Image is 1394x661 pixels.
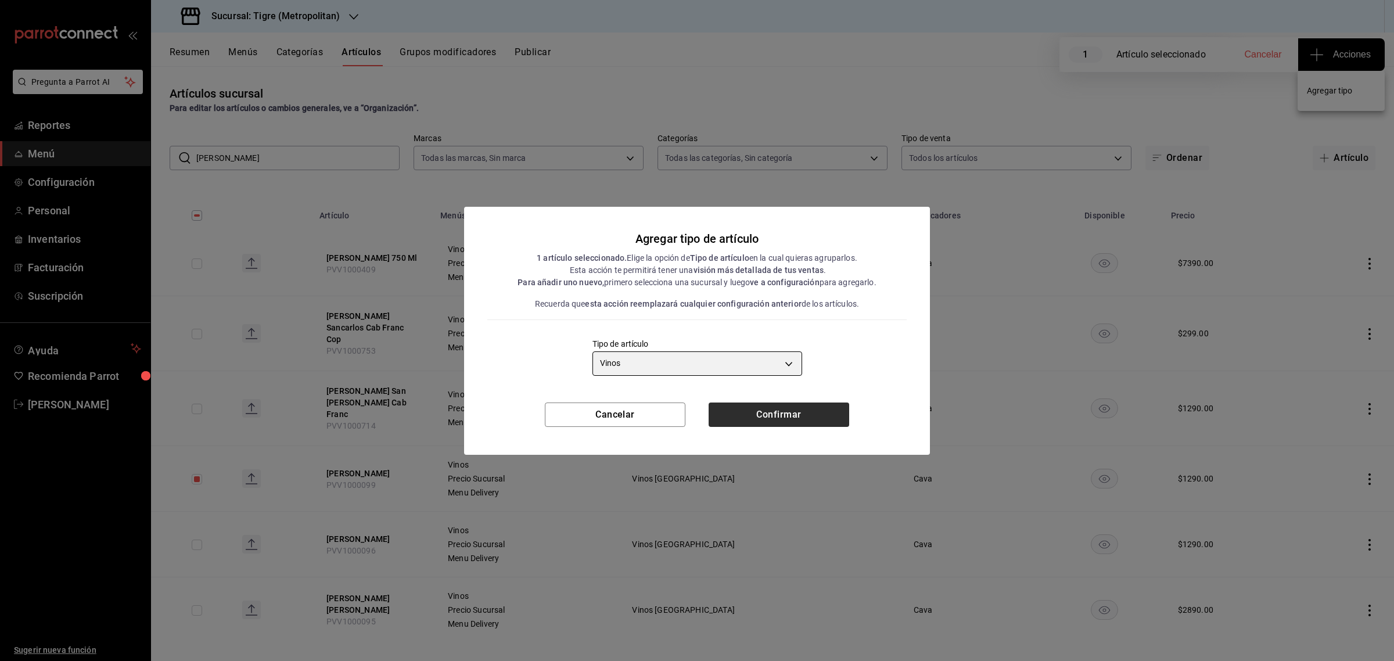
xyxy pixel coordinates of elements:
strong: Para añadir uno nuevo, [518,278,604,287]
strong: ve a configuración [750,278,819,287]
div: primero selecciona una sucursal y luego para agregarlo. [518,276,876,289]
div: Elige la opción de en la cual quieras agruparlos. Esta acción te permitirá tener una . [518,252,876,276]
div: Recuerda que de los artículos. [518,298,876,310]
button: Cancelar [545,403,685,427]
div: Vinos [592,351,802,376]
strong: 1 artículo seleccionado. [537,253,627,263]
strong: Tipo de artículo [690,253,749,263]
strong: visión más detallada de tus ventas [694,265,824,275]
div: Agregar tipo de artículo [518,230,876,247]
strong: esta acción reemplazará cualquier configuración anterior [585,299,801,308]
button: Confirmar [709,403,849,427]
label: Tipo de artículo [592,339,802,347]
